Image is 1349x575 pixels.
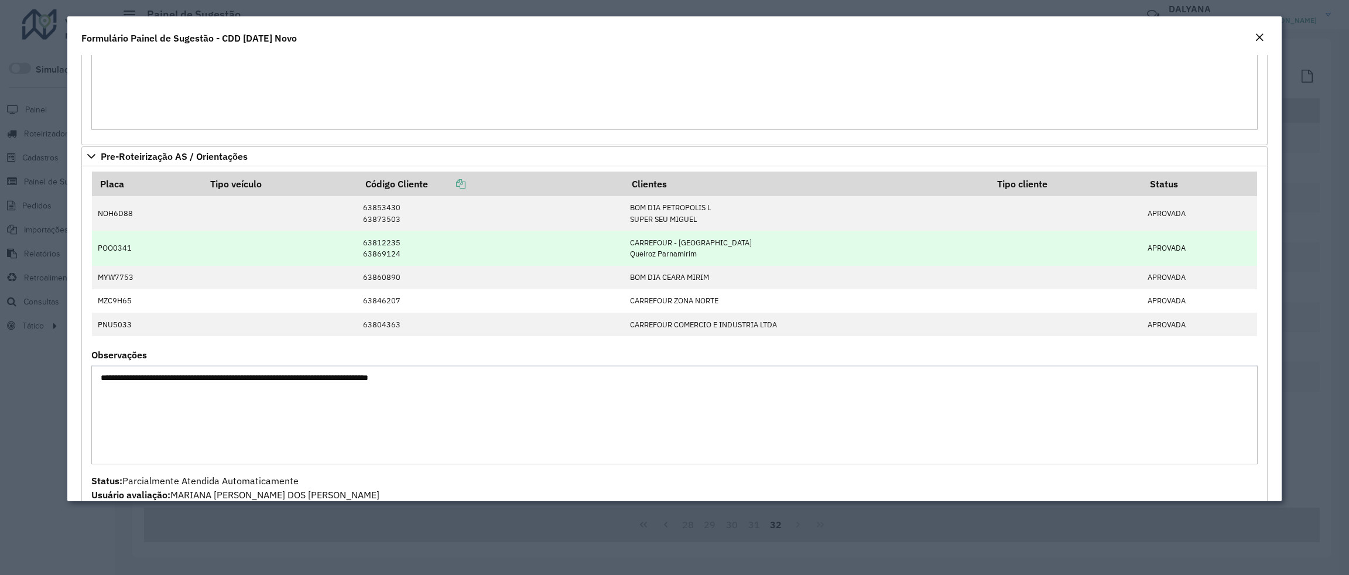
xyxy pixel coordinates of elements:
[92,266,202,289] td: MYW7753
[357,313,624,336] td: 63804363
[1142,313,1257,336] td: APROVADA
[624,172,989,196] th: Clientes
[91,348,147,362] label: Observações
[202,172,357,196] th: Tipo veículo
[624,313,989,336] td: CARREFOUR COMERCIO E INDUSTRIA LTDA
[91,475,379,515] span: Parcialmente Atendida Automaticamente MARIANA [PERSON_NAME] DOS [PERSON_NAME] [DATE]
[81,146,1268,166] a: Pre-Roteirização AS / Orientações
[357,231,624,265] td: 63812235 63869124
[357,289,624,313] td: 63846207
[92,231,202,265] td: POO0341
[1255,33,1264,42] em: Fechar
[92,313,202,336] td: PNU5033
[101,152,248,161] span: Pre-Roteirização AS / Orientações
[81,31,297,45] h4: Formulário Painel de Sugestão - CDD [DATE] Novo
[990,172,1142,196] th: Tipo cliente
[91,475,122,487] strong: Status:
[1142,289,1257,313] td: APROVADA
[357,172,624,196] th: Código Cliente
[92,196,202,231] td: NOH6D88
[624,266,989,289] td: BOM DIA CEARA MIRIM
[92,172,202,196] th: Placa
[624,231,989,265] td: CARREFOUR - [GEOGRAPHIC_DATA] Queiroz Parnamirim
[428,178,465,190] a: Copiar
[81,166,1268,522] div: Pre-Roteirização AS / Orientações
[1251,30,1268,46] button: Close
[624,196,989,231] td: BOM DIA PETROPOLIS L SUPER SEU MIGUEL
[1142,196,1257,231] td: APROVADA
[357,266,624,289] td: 63860890
[92,289,202,313] td: MZC9H65
[1142,231,1257,265] td: APROVADA
[1142,172,1257,196] th: Status
[357,196,624,231] td: 63853430 63873503
[91,489,170,501] strong: Usuário avaliação:
[1142,266,1257,289] td: APROVADA
[624,289,989,313] td: CARREFOUR ZONA NORTE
